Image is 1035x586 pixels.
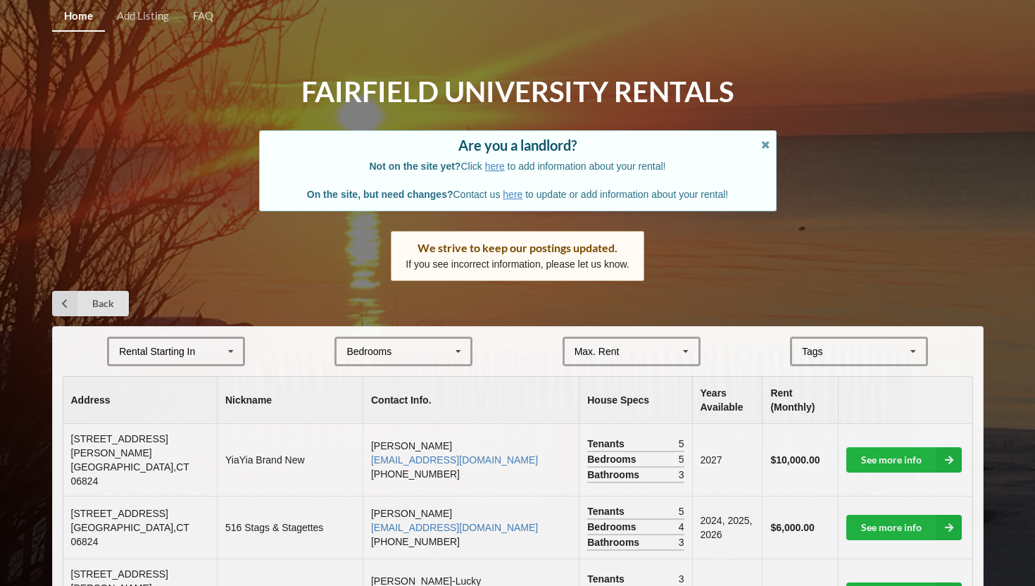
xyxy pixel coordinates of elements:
[587,437,628,451] span: Tenants
[587,468,643,482] span: Bathrooms
[692,377,763,424] th: Years Available
[679,504,684,518] span: 5
[119,347,195,356] div: Rental Starting In
[363,424,579,496] td: [PERSON_NAME] [PHONE_NUMBER]
[770,454,820,466] b: $10,000.00
[762,377,838,424] th: Rent (Monthly)
[346,347,391,356] div: Bedrooms
[105,1,181,32] a: Add Listing
[587,504,628,518] span: Tenants
[692,496,763,559] td: 2024, 2025, 2026
[71,461,189,487] span: [GEOGRAPHIC_DATA] , CT 06824
[217,424,363,496] td: YiaYia Brand New
[52,291,129,316] a: Back
[587,572,628,586] span: Tenants
[846,515,962,540] a: See more info
[301,74,734,110] h1: Fairfield University Rentals
[181,1,225,32] a: FAQ
[52,1,105,32] a: Home
[406,257,629,271] p: If you see incorrect information, please let us know.
[217,496,363,559] td: 516 Stags & Stagettes
[371,522,538,533] a: [EMAIL_ADDRESS][DOMAIN_NAME]
[798,344,843,360] div: Tags
[846,447,962,473] a: See more info
[503,189,522,200] a: here
[679,437,684,451] span: 5
[63,377,217,424] th: Address
[406,241,629,255] div: We strive to keep our postings updated.
[363,496,579,559] td: [PERSON_NAME] [PHONE_NUMBER]
[217,377,363,424] th: Nickname
[71,508,168,519] span: [STREET_ADDRESS]
[679,452,684,466] span: 5
[307,189,453,200] b: On the site, but need changes?
[679,535,684,549] span: 3
[587,452,639,466] span: Bedrooms
[307,189,728,200] span: Contact us to update or add information about your rental!
[370,161,666,172] span: Click to add information about your rental!
[679,520,684,534] span: 4
[371,454,538,466] a: [EMAIL_ADDRESS][DOMAIN_NAME]
[575,347,620,356] div: Max. Rent
[587,520,639,534] span: Bedrooms
[770,522,814,533] b: $6,000.00
[363,377,579,424] th: Contact Info.
[485,161,505,172] a: here
[679,468,684,482] span: 3
[71,433,168,459] span: [STREET_ADDRESS][PERSON_NAME]
[679,572,684,586] span: 3
[274,138,762,152] div: Are you a landlord?
[579,377,691,424] th: House Specs
[587,535,643,549] span: Bathrooms
[71,522,189,547] span: [GEOGRAPHIC_DATA] , CT 06824
[692,424,763,496] td: 2027
[370,161,461,172] b: Not on the site yet?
